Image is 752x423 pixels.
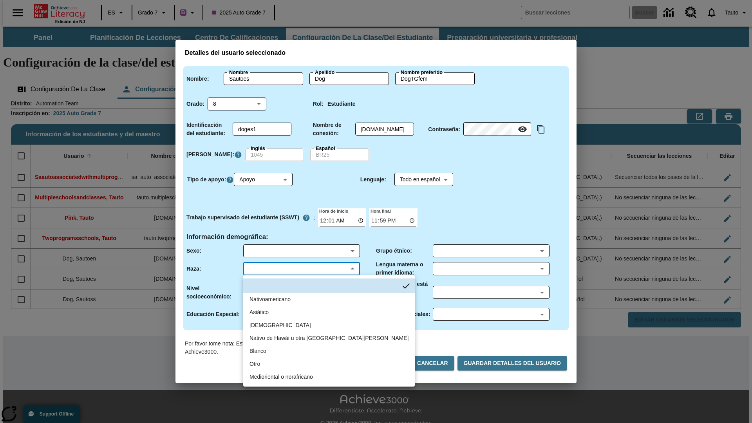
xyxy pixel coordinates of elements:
[243,278,415,293] li: no hay elementos seleccionados
[249,321,311,329] div: Afroamericano
[243,306,415,319] li: Asiático
[249,295,291,304] div: Nativoamericano
[249,373,313,381] div: Medioriental o norafricano
[243,358,415,371] li: Otro
[243,332,415,345] li: Nativo de Hawái u otra isla del Pacífico
[243,293,415,306] li: Nativoamericano
[249,360,260,368] div: Otro
[249,308,269,316] div: Asiático
[249,347,266,355] div: Blanco
[243,345,415,358] li: Blanco
[249,334,409,342] div: Nativo de Hawái u otra isla del Pacífico
[243,371,415,383] li: Medioriental o norafricano
[243,319,415,332] li: Afroamericano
